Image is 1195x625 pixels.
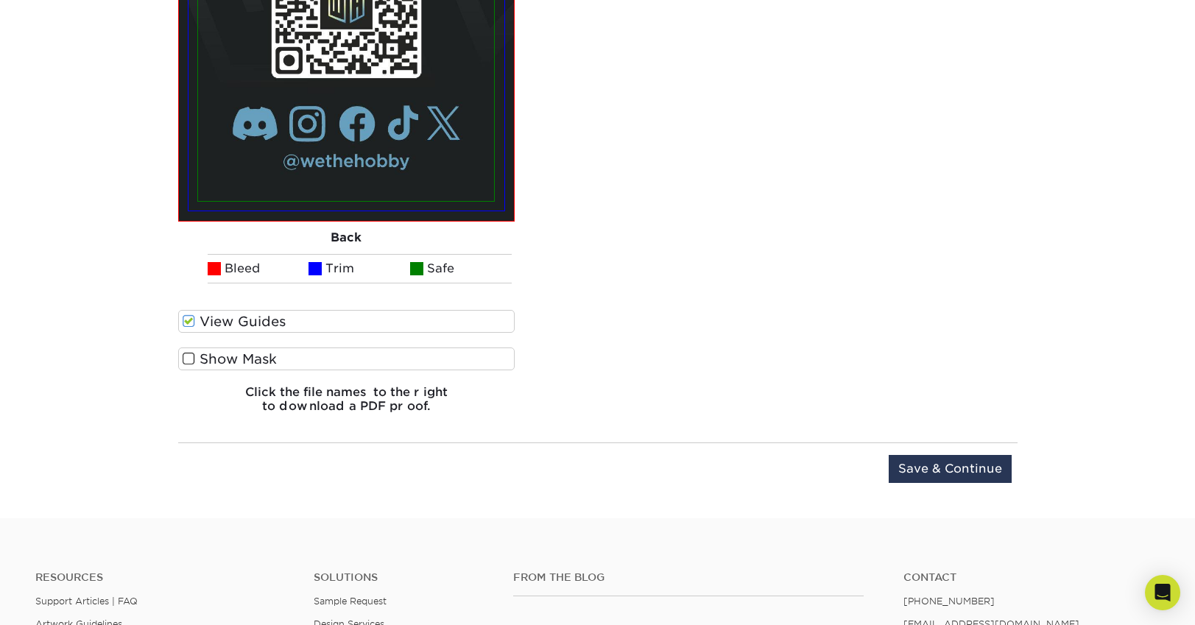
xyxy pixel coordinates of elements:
a: Sample Request [314,596,387,607]
li: Safe [410,254,512,283]
div: Back [178,222,515,254]
a: [PHONE_NUMBER] [903,596,995,607]
h4: From the Blog [513,571,864,584]
h4: Resources [35,571,292,584]
h4: Solutions [314,571,490,584]
a: Support Articles | FAQ [35,596,138,607]
li: Bleed [208,254,309,283]
a: Contact [903,571,1160,584]
h6: Click the file names to the right to download a PDF proof. [178,385,515,425]
div: Open Intercom Messenger [1145,575,1180,610]
label: Show Mask [178,347,515,370]
input: Save & Continue [889,455,1012,483]
li: Trim [309,254,410,283]
label: View Guides [178,310,515,333]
